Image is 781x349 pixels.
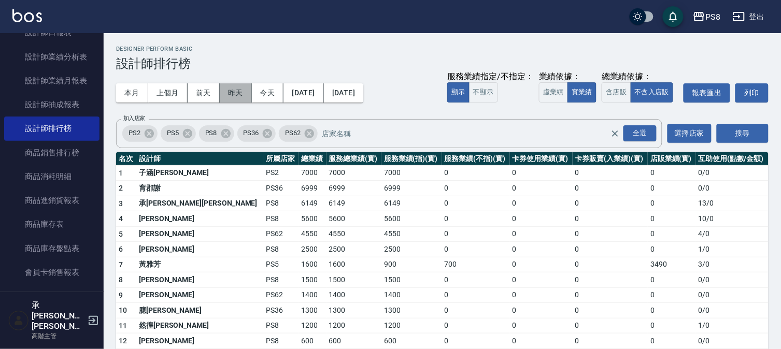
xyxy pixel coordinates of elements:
[119,275,123,284] span: 8
[136,303,264,318] td: 臆[PERSON_NAME]
[447,71,534,82] div: 服務業績指定/不指定：
[299,152,326,166] th: 總業績
[573,257,648,272] td: 0
[263,318,299,333] td: PS8
[696,181,769,196] td: 0 / 0
[442,211,510,227] td: 0
[381,152,442,166] th: 服務業績(指)(實)
[381,287,442,303] td: 1400
[326,333,382,349] td: 600
[684,83,730,103] a: 報表匯出
[326,287,382,303] td: 1400
[116,56,769,71] h3: 設計師排行榜
[442,333,510,349] td: 0
[123,114,145,122] label: 加入店家
[263,257,299,272] td: PS5
[326,272,382,288] td: 1500
[136,152,264,166] th: 設計師
[648,152,695,166] th: 店販業績(實)
[648,196,695,211] td: 0
[116,46,769,52] h2: Designer Perform Basic
[510,333,573,349] td: 0
[136,181,264,196] td: 育郡謝
[696,318,769,333] td: 1 / 0
[381,196,442,211] td: 6149
[648,181,695,196] td: 0
[161,128,185,138] span: PS5
[116,83,148,103] button: 本月
[263,181,299,196] td: PS36
[539,71,597,82] div: 業績依據：
[573,165,648,181] td: 0
[119,214,123,223] span: 4
[442,152,510,166] th: 服務業績(不指)(實)
[381,211,442,227] td: 5600
[648,226,695,242] td: 0
[119,199,123,208] span: 3
[299,287,326,303] td: 1400
[324,83,363,103] button: [DATE]
[381,318,442,333] td: 1200
[263,333,299,349] td: PS8
[381,272,442,288] td: 1500
[729,7,769,26] button: 登出
[696,333,769,349] td: 0 / 0
[119,184,123,192] span: 2
[573,318,648,333] td: 0
[136,333,264,349] td: [PERSON_NAME]
[326,196,382,211] td: 6149
[4,165,100,188] a: 商品消耗明細
[326,165,382,181] td: 7000
[136,165,264,181] td: 子涵[PERSON_NAME]
[299,181,326,196] td: 6999
[326,303,382,318] td: 1300
[510,152,573,166] th: 卡券使用業績(實)
[510,226,573,242] td: 0
[573,242,648,257] td: 0
[573,287,648,303] td: 0
[510,287,573,303] td: 0
[442,181,510,196] td: 0
[4,21,100,45] a: 設計師日報表
[4,284,100,308] a: 服務扣項明細表
[283,83,323,103] button: [DATE]
[119,306,127,314] span: 10
[279,125,318,142] div: PS62
[648,257,695,272] td: 3490
[573,196,648,211] td: 0
[381,242,442,257] td: 2500
[4,141,100,165] a: 商品銷售排行榜
[188,83,220,103] button: 前天
[4,93,100,117] a: 設計師抽成報表
[696,196,769,211] td: 13 / 0
[4,69,100,93] a: 設計師業績月報表
[326,226,382,242] td: 4550
[136,242,264,257] td: [PERSON_NAME]
[573,303,648,318] td: 0
[299,333,326,349] td: 600
[510,272,573,288] td: 0
[220,83,252,103] button: 昨天
[631,82,674,103] button: 不含入店販
[136,226,264,242] td: [PERSON_NAME]
[136,211,264,227] td: [PERSON_NAME]
[326,181,382,196] td: 6999
[12,9,42,22] img: Logo
[326,211,382,227] td: 5600
[447,82,470,103] button: 顯示
[696,242,769,257] td: 1 / 0
[442,226,510,242] td: 0
[648,165,695,181] td: 0
[4,212,100,236] a: 商品庫存表
[735,83,769,103] button: 列印
[381,226,442,242] td: 4550
[381,303,442,318] td: 1300
[326,242,382,257] td: 2500
[279,128,307,138] span: PS62
[32,300,84,331] h5: 承[PERSON_NAME][PERSON_NAME]
[696,272,769,288] td: 0 / 0
[573,333,648,349] td: 0
[573,152,648,166] th: 卡券販賣(入業績)(實)
[705,10,720,23] div: PS8
[442,318,510,333] td: 0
